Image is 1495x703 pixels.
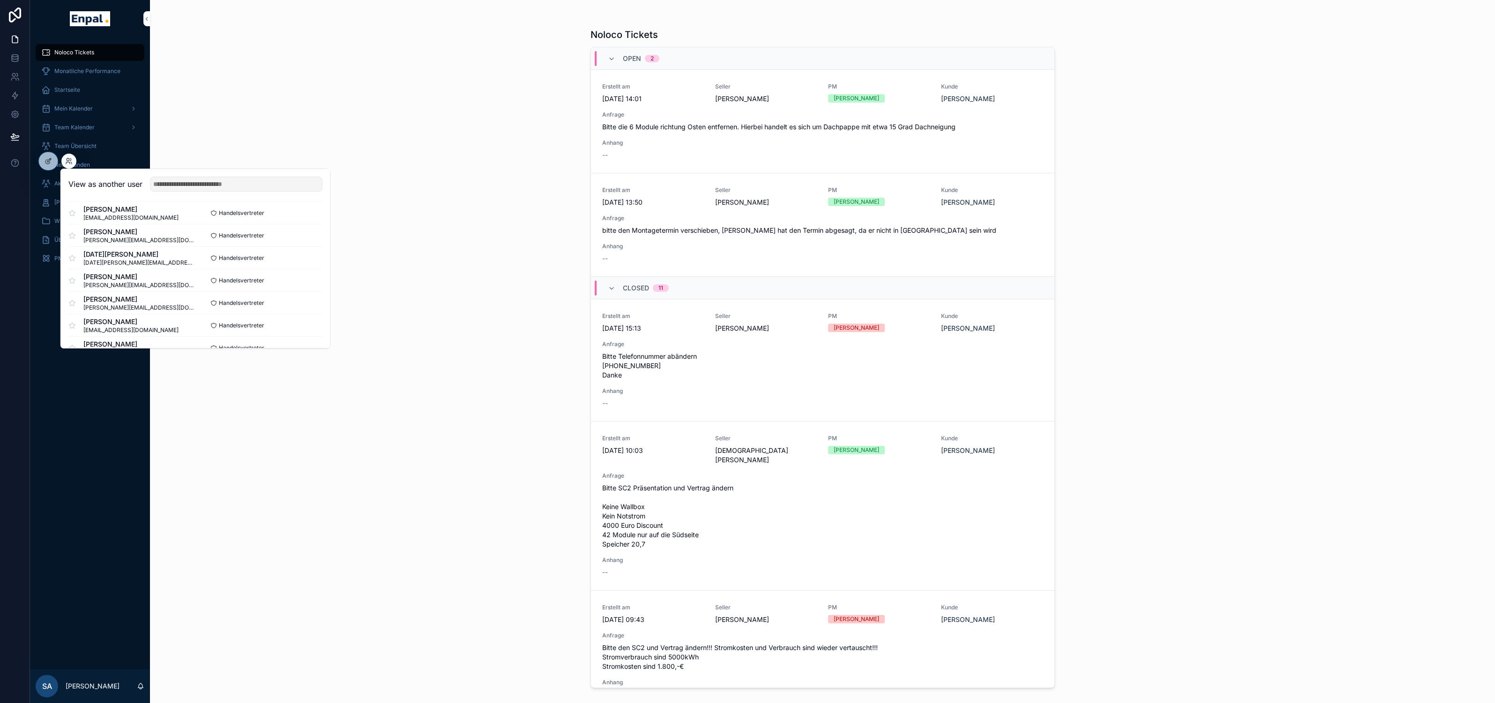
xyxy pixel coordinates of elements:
span: Seller [715,435,817,442]
span: Anfrage [602,472,1043,480]
span: Mein Kalender [54,105,93,112]
span: Handelsvertreter [219,299,264,307]
a: Team Kalender [36,119,144,136]
span: Handelsvertreter [219,277,264,284]
span: [DATE][PERSON_NAME][EMAIL_ADDRESS][DOMAIN_NAME] [83,259,195,266]
span: Anhang [602,139,1043,147]
span: Über mich [54,236,82,244]
span: [DATE] 15:13 [602,324,704,333]
a: [PERSON_NAME] [36,194,144,211]
span: [PERSON_NAME] [715,615,817,624]
span: Anhang [602,387,1043,395]
a: Noloco Tickets [36,44,144,61]
span: Anfrage [602,632,1043,639]
p: [PERSON_NAME] [66,681,120,691]
span: [PERSON_NAME] [83,227,195,237]
span: Seller [715,604,817,611]
span: [PERSON_NAME] [83,317,179,326]
span: Kunde [941,186,1043,194]
span: [PERSON_NAME] [54,199,100,206]
div: [PERSON_NAME] [834,446,879,454]
a: Mein Kalender [36,100,144,117]
span: [PERSON_NAME] [715,94,817,104]
span: Anhang [602,679,1043,686]
span: Erstellt am [602,186,704,194]
span: Handelsvertreter [219,322,264,329]
span: Anhang [602,243,1043,250]
h2: View as another user [68,178,142,190]
span: Seller [715,83,817,90]
span: [DEMOGRAPHIC_DATA][PERSON_NAME] [715,446,817,465]
span: Open [623,54,641,63]
span: Anfrage [602,111,1043,118]
span: Erstellt am [602,435,704,442]
img: App logo [70,11,110,26]
span: Team Kalender [54,124,95,131]
span: [PERSON_NAME][EMAIL_ADDRESS][DOMAIN_NAME] [83,281,195,289]
span: Monatliche Performance [54,67,120,75]
span: -- [602,568,608,577]
span: [DATE] 10:03 [602,446,704,455]
span: SA [42,681,52,692]
span: Wissensdatenbank [54,217,105,225]
span: [DATE] 13:50 [602,198,704,207]
span: Kunde [941,604,1043,611]
span: PM [828,435,930,442]
span: PM [828,186,930,194]
span: Erstellt am [602,312,704,320]
span: Anfrage [602,215,1043,222]
a: [PERSON_NAME] [941,94,995,104]
h1: Noloco Tickets [591,28,658,41]
span: Handelsvertreter [219,344,264,352]
span: -- [602,150,608,160]
span: Erstellt am [602,83,704,90]
span: -- [602,399,608,408]
div: 2 [650,55,654,62]
a: [PERSON_NAME] [941,324,995,333]
a: PM Übersicht [36,250,144,267]
div: [PERSON_NAME] [834,198,879,206]
div: [PERSON_NAME] [834,94,879,103]
span: [DATE][PERSON_NAME] [83,250,195,259]
a: Aktive Kunden [36,175,144,192]
span: Erstellt am [602,604,704,611]
a: Wissensdatenbank [36,213,144,229]
span: [PERSON_NAME] [83,340,179,349]
a: Startseite [36,81,144,98]
span: Handelsvertreter [219,254,264,262]
a: Monatliche Performance [36,63,144,80]
span: PM [828,83,930,90]
span: Kunde [941,312,1043,320]
span: [PERSON_NAME] [83,295,195,304]
div: [PERSON_NAME] [834,615,879,623]
span: [DATE] 14:01 [602,94,704,104]
a: Team Übersicht [36,138,144,155]
a: [PERSON_NAME] [941,446,995,455]
span: PM [828,312,930,320]
span: Bitte Telefonnummer abändern [PHONE_NUMBER] Danke [602,352,1043,380]
span: PM [828,604,930,611]
span: Bitte den SC2 und Vertrag ändern!!! Stromkosten und Verbrauch sind wieder vertauscht!!! Stromverb... [602,643,1043,671]
span: [DATE] 09:43 [602,615,704,624]
span: Kunde [941,83,1043,90]
span: Anhang [602,556,1043,564]
span: Closed [623,283,649,293]
span: Team Übersicht [54,142,97,150]
a: Über mich [36,231,144,248]
span: bitte den Montagetermin verschieben, [PERSON_NAME] hat den Termin abgesagt, da er nicht in [GEOGR... [602,226,1043,235]
a: [PERSON_NAME] [941,615,995,624]
span: [PERSON_NAME][EMAIL_ADDRESS][DOMAIN_NAME] [83,237,195,244]
span: [PERSON_NAME] [715,324,817,333]
span: Aktive Kunden [54,180,93,187]
span: Anfrage [602,340,1043,348]
span: Handelsvertreter [219,209,264,217]
span: PM Übersicht [54,255,90,262]
span: [PERSON_NAME][EMAIL_ADDRESS][DOMAIN_NAME] [83,304,195,311]
span: Noloco Tickets [54,49,94,56]
a: [PERSON_NAME] [941,198,995,207]
span: Handelsvertreter [219,232,264,239]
